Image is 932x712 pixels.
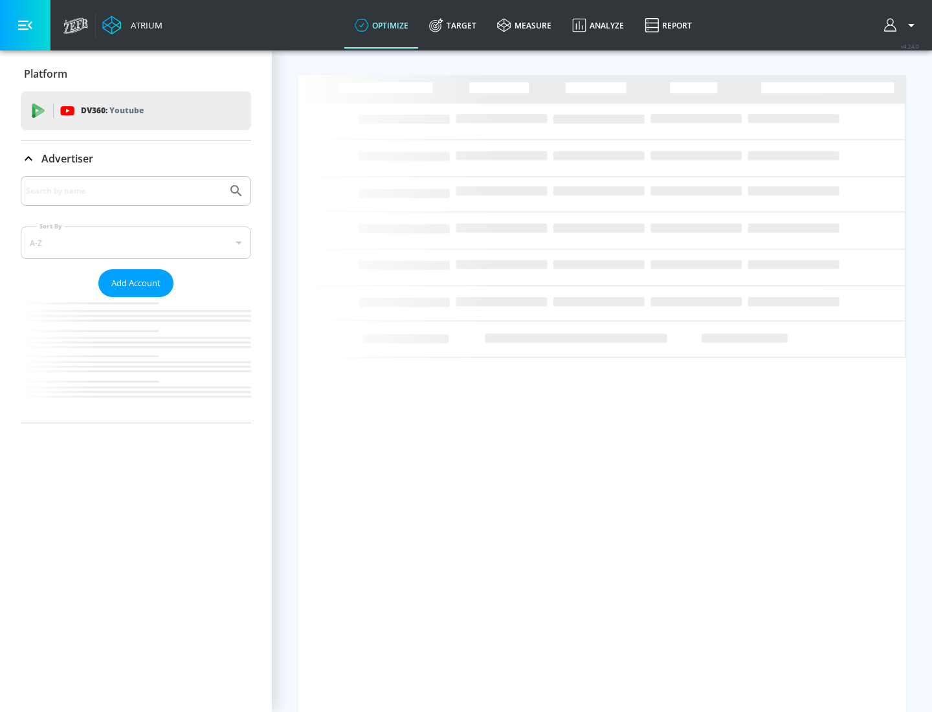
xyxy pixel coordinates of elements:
input: Search by name [26,183,222,199]
nav: list of Advertiser [21,297,251,423]
label: Sort By [37,222,65,230]
div: Platform [21,56,251,92]
a: Analyze [562,2,634,49]
p: Youtube [109,104,144,117]
span: Add Account [111,276,161,291]
a: Target [419,2,487,49]
p: Advertiser [41,151,93,166]
a: Report [634,2,702,49]
button: Add Account [98,269,173,297]
div: Advertiser [21,176,251,423]
a: optimize [344,2,419,49]
div: Atrium [126,19,162,31]
a: measure [487,2,562,49]
div: DV360: Youtube [21,91,251,130]
a: Atrium [102,16,162,35]
div: Advertiser [21,140,251,177]
div: A-Z [21,227,251,259]
p: DV360: [81,104,144,118]
p: Platform [24,67,67,81]
span: v 4.24.0 [901,43,919,50]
